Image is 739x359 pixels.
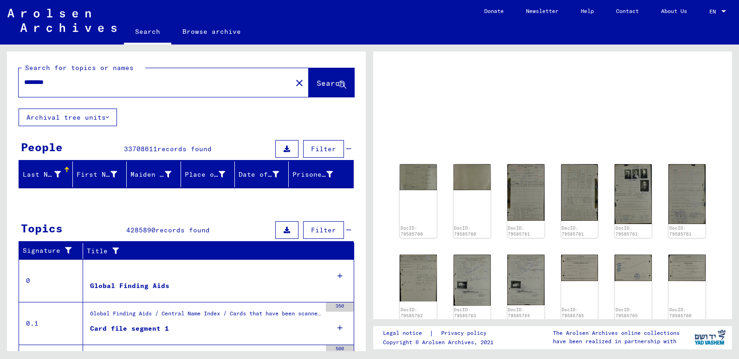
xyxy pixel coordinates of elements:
span: records found [156,226,210,234]
a: DocID: 79585766 [669,307,692,319]
div: Last Name [23,167,72,182]
img: 004.jpg [668,164,706,224]
a: DocID: 79585765 [616,307,638,319]
span: 33708611 [124,145,157,153]
p: The Arolsen Archives online collections [553,329,680,337]
img: 001.jpg [668,255,706,281]
div: Last Name [23,170,61,179]
div: 350 [326,302,354,312]
a: DocID: 79585761 [616,225,638,237]
div: Maiden Name [130,170,171,179]
img: 002.jpg [615,255,652,281]
div: Title [87,244,345,258]
div: First Name [77,167,129,182]
a: Privacy policy [434,328,498,338]
div: Global Finding Aids [90,281,169,291]
a: DocID: 79585761 [669,225,692,237]
span: 4285890 [126,226,156,234]
div: Topics [21,220,63,237]
div: 500 [326,345,354,354]
img: yv_logo.png [693,326,727,349]
a: DocID: 79585765 [562,307,584,319]
div: | [383,328,498,338]
img: 003.jpg [615,164,652,224]
mat-header-cell: First Name [73,161,127,187]
mat-header-cell: Prisoner # [289,161,353,187]
div: Place of Birth [185,170,225,179]
button: Filter [303,221,344,239]
div: Signature [23,246,76,256]
span: Filter [311,145,336,153]
mat-header-cell: Place of Birth [181,161,235,187]
div: Date of Birth [239,170,279,179]
img: 002.jpg [454,164,491,190]
div: Prisoner # [292,167,344,182]
mat-icon: close [294,77,305,89]
button: Search [309,68,354,97]
span: Search [317,78,344,88]
mat-label: Search for topics or names [25,64,134,72]
p: Copyright © Arolsen Archives, 2021 [383,338,498,346]
mat-header-cell: Last Name [19,161,73,187]
img: 001.jpg [507,255,545,305]
img: 001.jpg [400,255,437,301]
div: Title [87,246,336,256]
div: Place of Birth [185,167,237,182]
mat-header-cell: Date of Birth [235,161,289,187]
div: Date of Birth [239,167,291,182]
a: DocID: 79585762 [401,307,423,319]
a: Legal notice [383,328,429,338]
span: Filter [311,226,336,234]
div: Signature [23,244,85,258]
button: Archival tree units [19,109,117,126]
div: Global Finding Aids / Central Name Index / Cards that have been scanned during first sequential m... [90,309,321,322]
p: have been realized in partnership with [553,337,680,346]
a: DocID: 79585761 [562,225,584,237]
img: 001.jpg [454,255,491,306]
a: Search [124,20,171,45]
td: 0 [19,259,83,302]
a: DocID: 79585760 [401,225,423,237]
a: DocID: 79585761 [508,225,530,237]
button: Clear [290,73,309,92]
button: Filter [303,140,344,158]
div: Prisoner # [292,170,333,179]
div: People [21,139,63,155]
a: DocID: 79585764 [508,307,530,319]
a: Browse archive [171,20,252,43]
a: DocID: 79585763 [454,307,476,319]
div: First Name [77,170,117,179]
td: 0.1 [19,302,83,345]
a: DocID: 79585760 [454,225,476,237]
span: EN [709,8,720,15]
img: 001.jpg [507,164,545,221]
div: Card file segment 1 [90,324,169,333]
div: Maiden Name [130,167,182,182]
img: 002.jpg [561,164,598,221]
span: records found [157,145,212,153]
img: Arolsen_neg.svg [7,9,117,32]
img: 001.jpg [400,164,437,190]
mat-header-cell: Maiden Name [127,161,181,187]
img: 001.jpg [561,255,598,281]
